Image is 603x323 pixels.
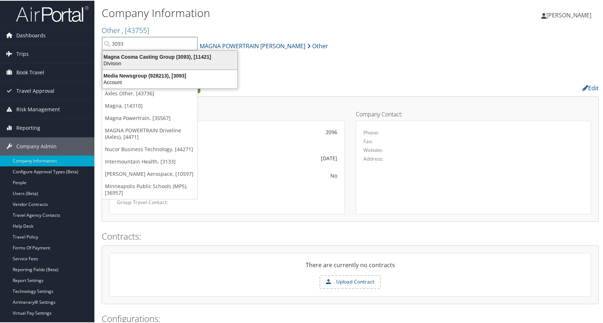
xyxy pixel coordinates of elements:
a: Other [307,38,328,53]
h4: Account Details: [109,111,345,116]
div: There are currently no contracts [110,260,591,274]
label: Fax: [363,137,373,144]
a: [PERSON_NAME] [541,4,599,25]
a: MAGNA POWERTRAIN [PERSON_NAME] [195,38,305,53]
span: [PERSON_NAME] [546,11,591,18]
a: Intermountain Health, [3133] [102,155,197,167]
label: Website: [363,146,383,153]
a: [PERSON_NAME] Aerospace, [10597] [102,167,197,179]
a: MAGNA POWERTRAIN Driveline (Axles), [4471] [102,124,197,142]
span: Company Admin [16,137,57,155]
span: Reporting [16,118,40,136]
a: Magna, [14310] [102,99,197,111]
a: Other [102,25,149,34]
a: Axles Other, [43736] [102,87,197,99]
label: Phone: [363,128,379,136]
h1: Company Information [102,5,433,20]
span: Dashboards [16,26,46,44]
div: No [194,171,337,179]
label: Group Travel Contact: [117,198,183,205]
div: Magna Cosma Casting Group (3093), [11421] [98,53,242,59]
input: Search Accounts [102,36,197,50]
div: [DATE] [194,154,337,161]
span: Travel Approval [16,81,54,99]
span: Risk Management [16,100,60,118]
div: Account [98,78,242,85]
a: Edit [582,83,599,91]
a: Magna Powertrain, [35567] [102,111,197,124]
label: Address: [363,154,383,162]
span: Book Travel [16,63,44,81]
span: Trips [16,44,29,62]
div: Media Newsgroup (928213), [3093] [98,72,242,78]
div: 2096 [194,128,337,135]
a: Nucor Business Technology, [44271] [102,142,197,155]
label: Upload Contract [320,275,380,287]
span: , [ 43755 ] [122,25,149,34]
a: Minneapolis Public Schools (MPS), [36957] [102,179,197,198]
h2: Contracts: [102,229,599,242]
h2: Company Profile: [102,81,429,93]
h4: Company Contact: [356,111,591,116]
div: Division [98,59,242,66]
img: airportal-logo.png [16,5,89,22]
